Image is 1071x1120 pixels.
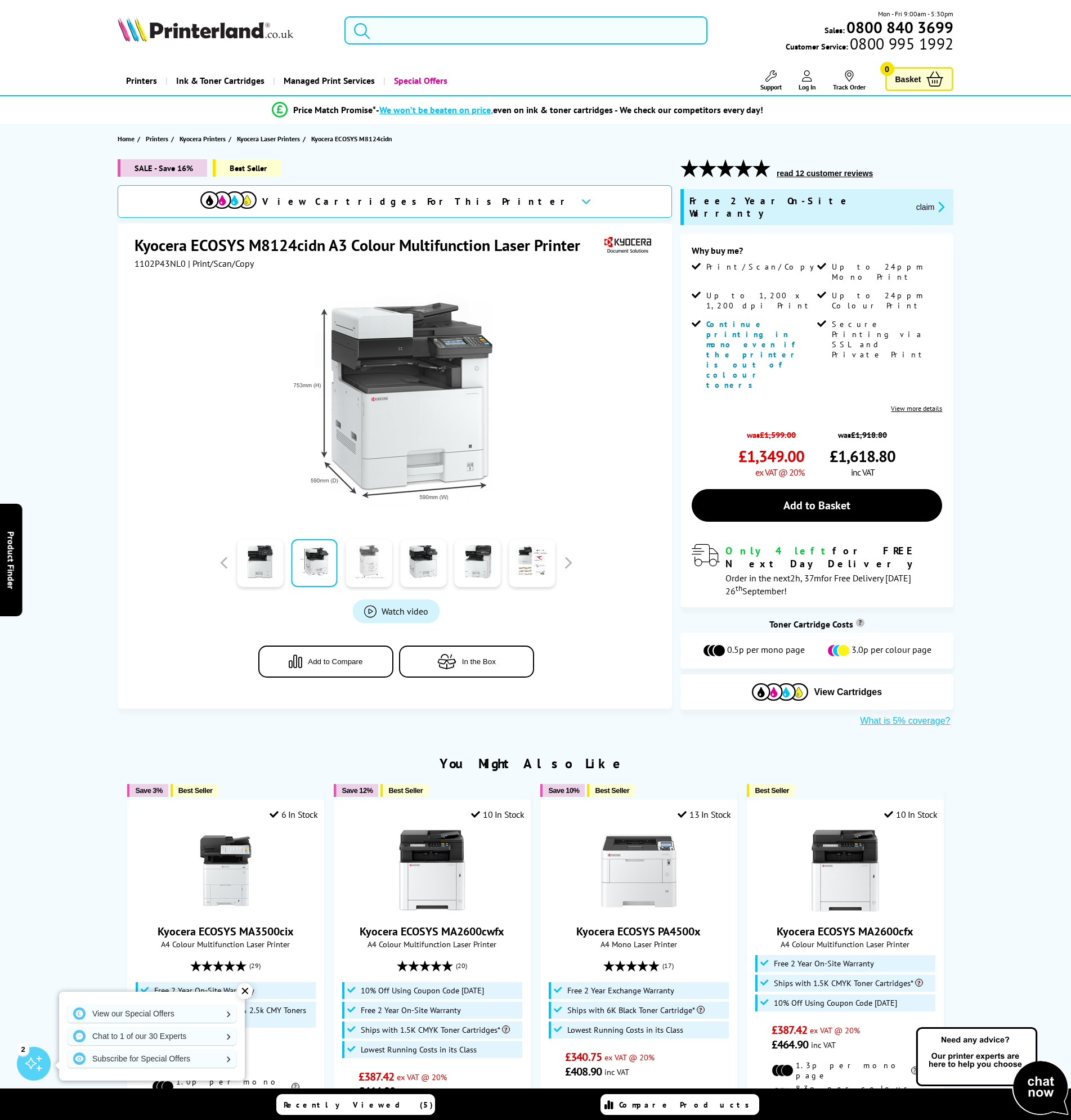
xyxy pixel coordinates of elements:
span: Best Seller [388,786,423,795]
button: Save 10% [540,784,585,797]
span: Free 2 Year On-Site Warranty [361,1006,461,1015]
a: Kyocera ECOSYS MA3500cix [158,924,294,939]
a: Compare Products [601,1094,759,1115]
div: - even on ink & toner cartridges - We check our competitors every day! [376,104,763,115]
span: Add to Compare [308,657,362,666]
span: was [830,424,895,440]
button: What is 5% coverage? [857,715,953,727]
span: In the Box [462,657,496,666]
span: Best Seller [755,786,789,795]
span: 10% Off Using Coupon Code [DATE] [361,986,484,995]
a: View more details [891,404,942,413]
span: A4 Colour Multifunction Laser Printer [133,939,317,949]
img: Kyocera ECOSYS MA2600cwfx [390,828,474,913]
span: Free 2 Year On-Site Warranty [774,959,874,968]
div: 2 [17,1043,29,1055]
span: 1102P43NL0 [135,258,186,269]
span: £1,349.00 [738,446,804,467]
span: 0.5p per mono page [727,644,805,657]
a: Kyocera ECOSYS M8124cidn Thumbnail [286,292,507,512]
span: Log In [799,83,816,91]
span: Up to 1,200 x 1,200 dpi Print [706,290,814,311]
li: 1.0p per mono page [152,1077,299,1097]
img: Kyocera ECOSYS MA2600cfx [803,828,888,913]
span: ex VAT @ 20% [810,1025,860,1036]
a: Add to Basket [692,489,942,522]
span: £464.90 [359,1084,395,1099]
a: Kyocera ECOSYS MA2600cfx [803,904,888,915]
span: SALE - Save 16% [118,159,207,177]
div: 10 In Stock [884,809,937,820]
span: Lowest Running Costs in its Class [361,1045,477,1054]
span: £387.42 [772,1023,807,1037]
li: 1.3p per mono page [772,1060,919,1081]
strike: £1,599.00 [760,429,796,440]
span: View Cartridges For This Printer [262,195,572,208]
span: inc VAT [851,467,875,478]
div: 13 In Stock [678,809,731,820]
a: Kyocera ECOSYS PA4500x [597,904,681,915]
span: inc VAT [398,1086,423,1097]
span: Free 2 Year Exchange Warranty [567,986,674,995]
span: 2h, 37m [790,572,821,584]
img: Printerland Logo [118,17,293,42]
span: Print/Scan/Copy [706,262,822,272]
span: Secure Printing via SSL and Private Print [832,319,940,360]
span: £340.75 [565,1050,602,1064]
a: Product_All_Videos [353,599,440,623]
span: Save 12% [342,786,373,795]
a: Kyocera Laser Printers [237,133,303,145]
span: Up to 24ppm Colour Print [832,290,940,311]
button: Save 12% [334,784,378,797]
button: Best Seller [171,784,218,797]
span: £387.42 [359,1069,394,1084]
button: promo-description [913,200,948,213]
span: Home [118,133,135,145]
a: Kyocera ECOSYS MA3500cix [183,904,268,915]
span: A4 Colour Multifunction Laser Printer [753,939,937,949]
span: Save 3% [135,786,162,795]
span: Best Seller [213,159,281,177]
span: Best Seller [178,786,213,795]
sup: Cost per page [856,619,864,627]
span: Customer Service: [786,38,953,52]
b: 0800 840 3699 [846,17,953,38]
a: View our Special Offers [68,1005,236,1023]
button: Add to Compare [258,646,393,678]
span: (17) [662,955,674,976]
span: We won’t be beaten on price, [379,104,493,115]
span: Ships with 6K Black Toner Cartridge* [567,1006,705,1015]
a: Managed Print Services [273,66,383,95]
a: Support [760,70,782,91]
div: for FREE Next Day Delivery [725,544,942,570]
div: Why buy me? [692,245,942,262]
button: Save 3% [127,784,168,797]
a: Kyocera ECOSYS M8124cidn [311,133,395,145]
div: modal_delivery [692,544,942,596]
a: Printerland Logo [118,17,331,44]
span: (29) [249,955,261,976]
a: Kyocera ECOSYS PA4500x [576,924,701,939]
span: Support [760,83,782,91]
button: View Cartridges [689,683,945,701]
button: Best Seller [380,784,428,797]
span: Ships with 1.5K CMYK Toner Cartridges* [774,979,923,988]
span: £464.90 [772,1037,808,1052]
li: modal_Promise [91,100,945,120]
li: 0.5p per mono page [565,1087,712,1108]
a: Recently Viewed (5) [276,1094,435,1115]
button: read 12 customer reviews [773,168,876,178]
span: Only 4 left [725,544,832,557]
a: Kyocera Printers [180,133,228,145]
span: was [738,424,804,440]
a: Special Offers [383,66,456,95]
img: Kyocera ECOSYS MA3500cix [183,828,268,913]
li: 8.3p per colour page [772,1083,919,1104]
span: A4 Mono Laser Printer [546,939,731,949]
span: Kyocera Laser Printers [237,133,300,145]
span: Compare Products [619,1100,755,1110]
span: Watch video [382,606,428,617]
span: Kyocera ECOSYS M8124cidn [311,133,392,145]
img: Kyocera ECOSYS PA4500x [597,828,681,913]
a: Printers [146,133,171,145]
